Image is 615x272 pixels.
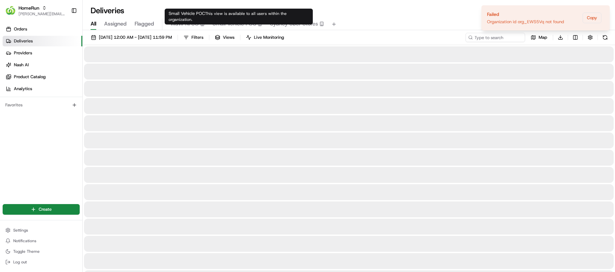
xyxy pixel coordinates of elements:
span: Log out [13,259,27,265]
h1: Deliveries [91,5,124,16]
span: Filters [191,34,203,40]
span: Toggle Theme [13,249,40,254]
div: Favorites [3,100,80,110]
a: Analytics [3,83,82,94]
span: Analytics [14,86,32,92]
span: Product Catalog [14,74,46,80]
button: Notifications [3,236,80,245]
a: Orders [3,24,82,34]
button: Settings [3,226,80,235]
span: Deliveries [14,38,33,44]
input: Type to search [466,33,525,42]
button: HomeRunHomeRun[PERSON_NAME][EMAIL_ADDRESS][DOMAIN_NAME] [3,3,68,19]
button: [DATE] 12:00 AM - [DATE] 11:59 PM [88,33,175,42]
span: All [91,20,96,28]
span: Providers [14,50,32,56]
span: Flagged [135,20,154,28]
div: Small Vehicle POC [165,9,313,25]
a: Product Catalog [3,72,82,82]
span: Notifications [13,238,36,244]
img: HomeRun [5,5,16,16]
div: Organization id org_EWS5Vq not found [487,19,564,25]
button: Views [212,33,237,42]
button: Map [528,33,550,42]
button: Filters [181,33,206,42]
button: Create [3,204,80,215]
a: Providers [3,48,82,58]
span: Orders [14,26,27,32]
span: Views [223,34,234,40]
button: Toggle Theme [3,247,80,256]
span: Map [539,34,547,40]
span: Live Monitoring [254,34,284,40]
a: Nash AI [3,60,82,70]
button: HomeRun [19,5,39,11]
span: This view is available to all users within the organization. [169,11,287,22]
a: Deliveries [3,36,82,46]
span: Nash AI [14,62,29,68]
span: Settings [13,228,28,233]
button: Copy [583,13,601,23]
span: Assigned [104,20,127,28]
span: [DATE] 12:00 AM - [DATE] 11:59 PM [99,34,172,40]
div: Failed [487,11,564,18]
span: Create [39,206,52,212]
button: [PERSON_NAME][EMAIL_ADDRESS][DOMAIN_NAME] [19,11,66,17]
button: Live Monitoring [243,33,287,42]
button: Log out [3,257,80,267]
button: Refresh [600,33,610,42]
